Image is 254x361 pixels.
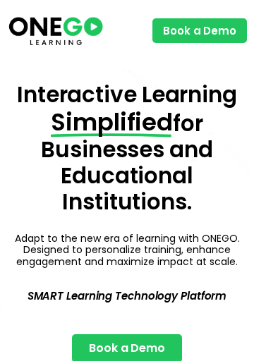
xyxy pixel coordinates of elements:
[163,25,236,36] span: Book a Demo
[89,343,165,354] span: Book a Demo
[152,18,247,43] a: Book a Demo
[11,295,243,297] p: SMART Learning Technology Platform
[41,108,213,218] span: for Businesses and Educational Institutions.
[11,233,243,268] p: Adapt to the new era of learning with ONEGO. Designed to personalize training, enhance engagement...
[51,108,173,137] span: Simplified
[17,79,237,110] span: Interactive Learning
